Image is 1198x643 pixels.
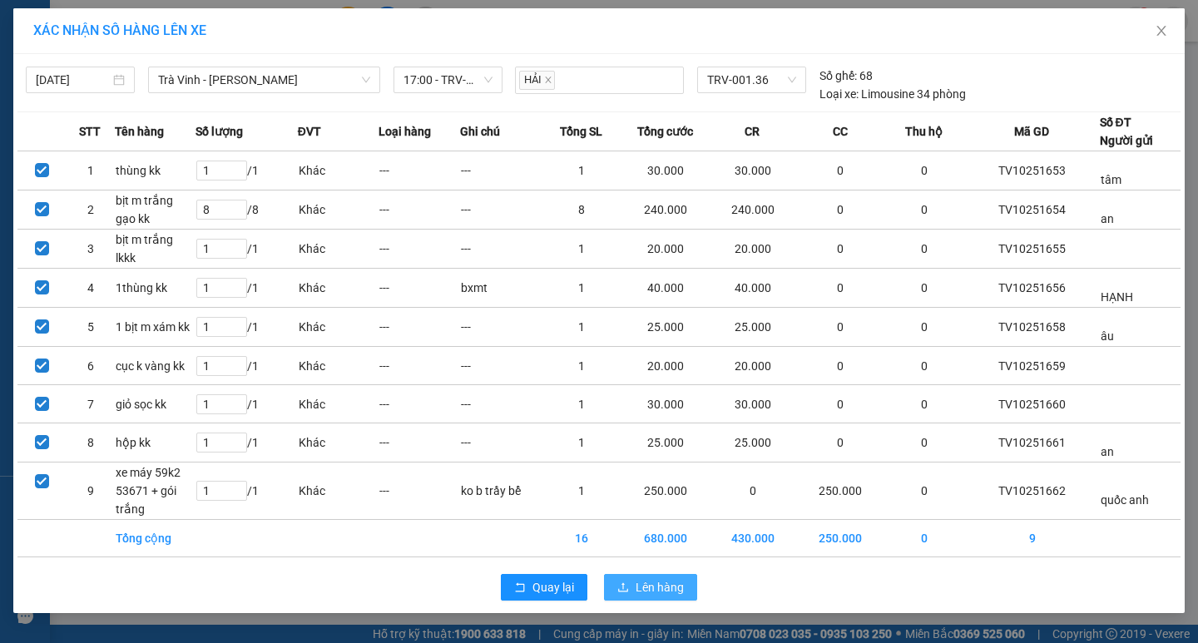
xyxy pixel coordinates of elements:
td: --- [460,347,541,385]
td: 1 [541,423,621,462]
td: 430.000 [709,520,796,557]
span: XÁC NHẬN SỐ HÀNG LÊN XE [33,22,206,38]
td: 0 [796,151,884,190]
span: HẢI [519,71,555,90]
td: 250.000 [796,520,884,557]
td: 30.000 [621,385,709,423]
td: --- [379,385,459,423]
td: 0 [796,230,884,269]
td: TV10251653 [965,151,1100,190]
td: 0 [796,190,884,230]
td: 16 [541,520,621,557]
span: Loại hàng [379,122,431,141]
td: --- [379,269,459,308]
td: 1 [541,385,621,423]
td: --- [379,190,459,230]
td: 250.000 [796,462,884,520]
span: HẠNH [1101,290,1133,304]
input: 12/10/2025 [36,71,110,89]
td: hộp kk [115,423,196,462]
div: Số ĐT Người gửi [1100,113,1153,150]
td: 30.000 [709,385,796,423]
td: 0 [884,385,965,423]
td: Tổng cộng [115,520,196,557]
td: / 1 [196,230,298,269]
td: thùng kk [115,151,196,190]
td: --- [379,347,459,385]
td: xe máy 59k2 53671 + gói trắng [115,462,196,520]
span: Số lượng [196,122,243,141]
td: Khác [298,308,379,347]
span: quốc anh [1101,493,1149,507]
td: / 1 [196,423,298,462]
td: 3 [66,230,114,269]
td: 1 bịt m xám kk [115,308,196,347]
td: 240.000 [621,190,709,230]
td: --- [460,190,541,230]
td: 1 [541,269,621,308]
span: Thu hộ [905,122,943,141]
td: / 1 [196,462,298,520]
td: Khác [298,385,379,423]
td: 250.000 [621,462,709,520]
td: 1 [66,151,114,190]
span: Mã GD [1014,122,1049,141]
td: 40.000 [621,269,709,308]
button: Close [1138,8,1185,55]
td: / 8 [196,190,298,230]
td: 8 [66,423,114,462]
td: 1 [541,462,621,520]
td: 0 [884,230,965,269]
span: an [1101,445,1114,458]
span: close [1155,24,1168,37]
span: Tổng SL [560,122,602,141]
span: an [1101,212,1114,225]
td: 1thùng kk [115,269,196,308]
span: Trà Vinh - Hồ Chí Minh [158,67,370,92]
td: TV10251658 [965,308,1100,347]
td: 9 [965,520,1100,557]
td: --- [379,462,459,520]
span: close [544,76,552,84]
td: --- [379,308,459,347]
td: TV10251655 [965,230,1100,269]
span: CC [833,122,848,141]
td: Khác [298,151,379,190]
td: --- [379,423,459,462]
span: down [361,75,371,85]
td: 2 [66,190,114,230]
td: Khác [298,269,379,308]
td: 0 [884,462,965,520]
td: --- [460,151,541,190]
td: / 1 [196,151,298,190]
td: giỏ sọc kk [115,385,196,423]
td: 0 [884,308,965,347]
td: 20.000 [621,230,709,269]
td: 0 [884,190,965,230]
td: 0 [884,423,965,462]
td: 680.000 [621,520,709,557]
td: / 1 [196,308,298,347]
td: ko b trầy bể [460,462,541,520]
td: 1 [541,230,621,269]
td: 1 [541,347,621,385]
td: --- [379,151,459,190]
td: 1 [541,308,621,347]
td: 20.000 [709,347,796,385]
td: 20.000 [621,347,709,385]
span: STT [79,122,101,141]
td: 0 [884,151,965,190]
span: Tổng cước [637,122,693,141]
span: Loại xe: [819,85,859,103]
span: CR [745,122,760,141]
td: TV10251661 [965,423,1100,462]
td: / 1 [196,269,298,308]
td: --- [379,230,459,269]
td: TV10251662 [965,462,1100,520]
td: --- [460,423,541,462]
td: 5 [66,308,114,347]
td: bxmt [460,269,541,308]
span: âu [1101,329,1114,343]
span: TRV-001.36 [707,67,795,92]
td: 0 [796,308,884,347]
